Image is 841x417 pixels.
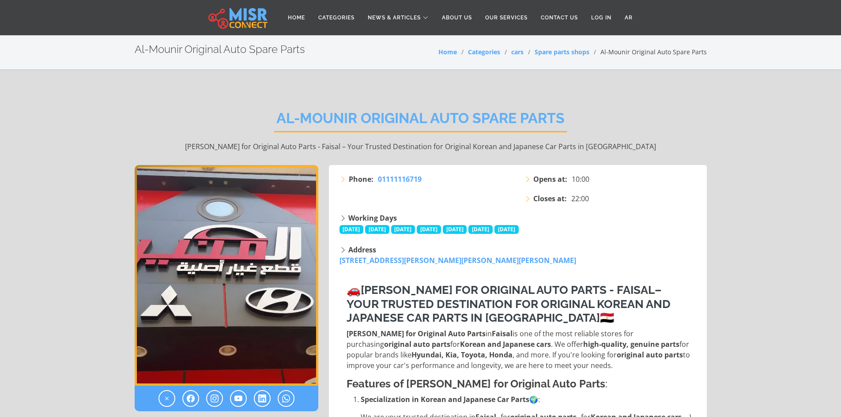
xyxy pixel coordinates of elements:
[417,225,441,234] span: [DATE]
[347,329,486,338] strong: [PERSON_NAME] for Original Auto Parts
[135,165,318,386] div: 1 / 1
[348,213,397,223] strong: Working Days
[348,245,376,255] strong: Address
[460,339,551,349] strong: Korean and Japanese cars
[391,225,415,234] span: [DATE]
[617,350,683,360] strong: original auto parts
[435,9,479,26] a: About Us
[511,48,524,56] a: cars
[347,377,605,390] strong: Features of [PERSON_NAME] for Original Auto Parts
[368,14,421,22] span: News & Articles
[347,283,691,325] h3: 🚗 – 🇪🇬
[347,378,691,391] h4: :
[534,9,585,26] a: Contact Us
[135,141,707,152] p: [PERSON_NAME] for Original Auto Parts - Faisal – Your Trusted Destination for Original Korean and...
[589,47,707,56] li: Al-Mounir Original Auto Spare Parts
[361,394,691,405] p: 🌍:
[533,174,567,184] strong: Opens at:
[572,174,589,184] span: 10:00
[135,43,305,56] h2: Al-Mounir Original Auto Spare Parts
[468,225,493,234] span: [DATE]
[365,225,389,234] span: [DATE]
[361,283,655,297] strong: [PERSON_NAME] for Original Auto Parts - Faisal
[618,9,639,26] a: AR
[339,255,576,265] a: [STREET_ADDRESS][PERSON_NAME][PERSON_NAME][PERSON_NAME]
[384,339,450,349] strong: original auto parts
[378,174,422,184] span: 01111116719
[571,193,589,204] span: 22:00
[281,9,312,26] a: Home
[492,329,513,338] strong: Faisal
[361,394,529,404] strong: Specialization in Korean and Japanese Car Parts
[135,165,318,386] img: Al-Mounir Original Auto Spare Parts
[411,350,513,360] strong: Hyundai, Kia, Toyota, Honda
[274,110,567,132] h2: Al-Mounir Original Auto Spare Parts
[349,174,373,184] strong: Phone:
[347,297,671,324] strong: Your Trusted Destination for Original Korean and Japanese Car Parts in [GEOGRAPHIC_DATA]
[535,48,589,56] a: Spare parts shops
[361,9,435,26] a: News & Articles
[585,9,618,26] a: Log in
[339,225,364,234] span: [DATE]
[583,339,679,349] strong: high-quality, genuine parts
[378,174,422,184] a: 01111116719
[312,9,361,26] a: Categories
[443,225,467,234] span: [DATE]
[494,225,519,234] span: [DATE]
[438,48,457,56] a: Home
[208,7,268,29] img: main.misr_connect
[479,9,534,26] a: Our Services
[533,193,567,204] strong: Closes at:
[468,48,500,56] a: Categories
[347,328,691,371] p: in is one of the most reliable stores for purchasing for . We offer for popular brands like , and...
